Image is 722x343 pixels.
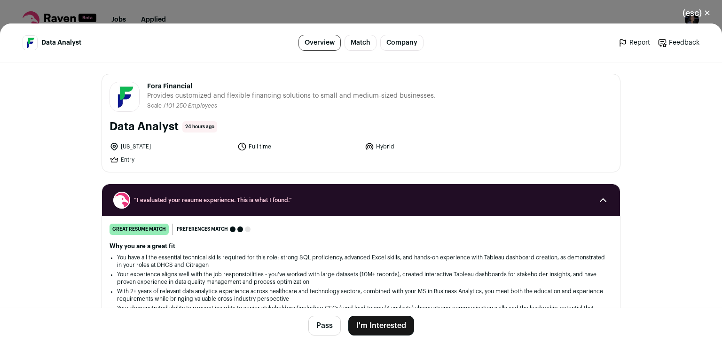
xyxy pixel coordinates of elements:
[110,242,612,250] h2: Why you are a great fit
[110,119,179,134] h1: Data Analyst
[147,102,164,109] li: Scale
[618,38,650,47] a: Report
[182,121,217,133] span: 24 hours ago
[177,225,228,234] span: Preferences match
[117,254,605,269] li: You have all the essential technical skills required for this role: strong SQL proficiency, advan...
[117,304,605,320] li: Your demonstrated ability to present insights to senior stakeholders (including CEOs) and lead te...
[41,38,81,47] span: Data Analyst
[345,35,377,51] a: Match
[308,316,341,335] button: Pass
[658,38,699,47] a: Feedback
[147,82,436,91] span: Fora Financial
[117,288,605,303] li: With 2+ years of relevant data analytics experience across healthcare and technology sectors, com...
[147,91,436,101] span: Provides customized and flexible financing solutions to small and medium-sized businesses.
[134,196,588,204] span: “I evaluated your resume experience. This is what I found.”
[110,142,232,151] li: [US_STATE]
[365,142,487,151] li: Hybrid
[166,103,217,109] span: 101-250 Employees
[110,224,169,235] div: great resume match
[380,35,424,51] a: Company
[671,3,722,23] button: Close modal
[164,102,217,109] li: /
[117,271,605,286] li: Your experience aligns well with the job responsibilities - you've worked with large datasets (10...
[348,316,414,335] button: I'm Interested
[237,142,360,151] li: Full time
[298,35,341,51] a: Overview
[110,155,232,164] li: Entry
[110,82,139,111] img: f808b7a68b02e6195f2b44ee6c594a87ee2c5d395f094b06f24bb96d42d0c97e.jpg
[23,36,37,50] img: f808b7a68b02e6195f2b44ee6c594a87ee2c5d395f094b06f24bb96d42d0c97e.jpg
